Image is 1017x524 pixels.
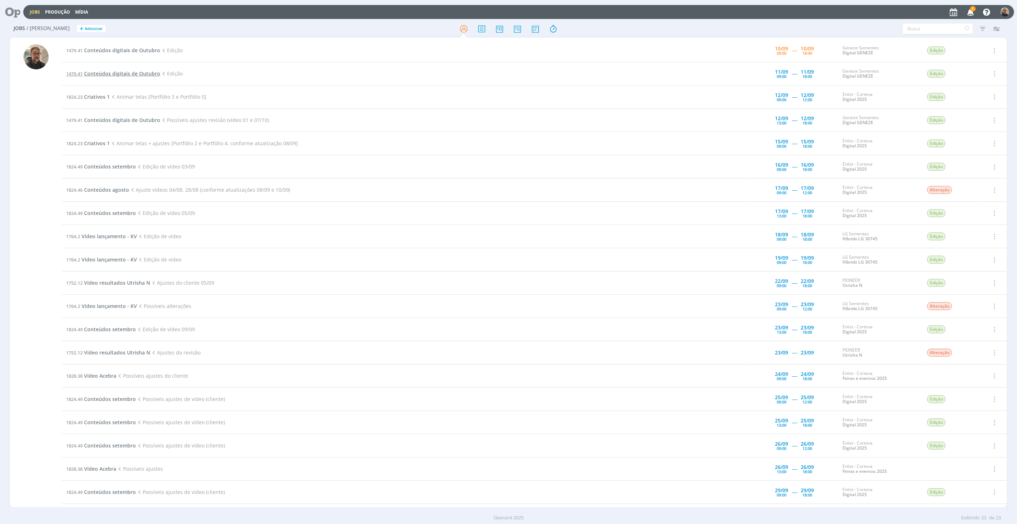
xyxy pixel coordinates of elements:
[842,119,873,126] a: Digital GENEZE
[66,396,83,402] span: 1824.49
[792,489,797,495] span: -----
[66,372,116,379] a: 1828.38Vídeo Acebra
[802,51,812,55] div: 18:00
[110,140,298,147] span: Animar telas + ajustes [Portfólio 2 e Portfólio 4, conforme atualização 08/09]
[927,418,945,426] span: Edição
[84,465,116,472] span: Vídeo Acebra
[842,96,867,102] a: Digital 2025
[802,307,812,311] div: 12:00
[842,162,916,172] div: Enlist - Corteva
[66,210,136,216] a: 1824.49Conteúdos setembro
[66,326,83,333] span: 1824.49
[842,422,867,428] a: Digital 2025
[801,325,814,330] div: 23/09
[777,400,786,404] div: 09:00
[842,417,916,428] div: Enlist - Corteva
[775,209,788,214] div: 17/09
[792,47,797,54] span: -----
[777,51,786,55] div: 09:00
[842,468,887,474] a: Feiras e eventos 2025
[801,255,814,260] div: 19/09
[137,233,181,240] span: Edição de vídeo
[66,442,136,449] a: 1824.49Conteúdos setembro
[66,256,80,263] span: 1764.2
[842,166,867,172] a: Digital 2025
[24,44,49,69] img: R
[777,470,786,474] div: 13:00
[66,349,83,356] span: 1752.12
[801,441,814,446] div: 26/09
[136,489,225,495] span: Possíveis ajustes de vídeo (cliente)
[66,303,80,309] span: 1764.2
[66,233,80,240] span: 1764.2
[82,256,137,263] span: Vídeo lançamento - KV
[777,237,786,241] div: 09:00
[66,303,137,309] a: 1764.2Vídeo lançamento - KV
[792,396,797,402] span: -----
[802,446,812,450] div: 12:00
[160,117,269,123] span: Possíveis ajustes revisão (vídeo 01 e 07/10)
[30,9,40,15] a: Jobs
[801,162,814,167] div: 16/09
[775,139,788,144] div: 15/09
[801,46,814,51] div: 10/09
[842,236,878,242] a: Híbrido LG 36745
[129,186,290,193] span: Ajuste vídeos 04/08, 28/08 (conforme atualizações 08/09 e 10/09)
[66,466,83,472] span: 1828.38
[777,191,786,195] div: 09:00
[802,493,812,497] div: 18:00
[777,121,786,125] div: 13:00
[66,70,160,77] a: 1479.41Conteúdos digitais de Outubro
[777,284,786,288] div: 09:00
[842,301,916,312] div: LG Sementes
[777,98,786,102] div: 09:00
[927,279,945,287] span: Edição
[792,93,797,100] span: -----
[842,138,916,149] div: Enlist - Corteva
[842,352,862,358] a: Utrisha N
[136,396,225,402] span: Possíveis ajustes de vídeo (cliente)
[85,26,103,31] span: Adicionar
[927,186,952,194] span: Alteração
[66,140,110,147] a: 1824.23Criativos 1
[842,212,867,219] a: Digital 2025
[842,50,873,56] a: Digital GENEZE
[801,139,814,144] div: 15/09
[801,186,814,191] div: 17/09
[84,117,160,123] span: Conteúdos digitais de Outubro
[842,73,873,79] a: Digital GENEZE
[66,279,150,286] a: 1752.12Vídeo resultados Utrisha N
[777,144,786,148] div: 09:00
[801,488,814,493] div: 29/09
[792,303,797,309] span: -----
[84,47,160,54] span: Conteúdos digitais de Outubro
[110,93,206,100] span: Animar telas [Portfólio 3 e Portfólio 5]
[927,46,945,54] span: Edição
[66,419,136,426] a: 1824.49Conteúdos setembro
[792,117,797,123] span: -----
[777,493,786,497] div: 09:00
[802,284,812,288] div: 18:00
[775,279,788,284] div: 22/09
[792,326,797,333] span: -----
[66,94,83,100] span: 1824.23
[927,256,945,264] span: Edição
[66,465,116,472] a: 1828.38Vídeo Acebra
[777,167,786,171] div: 09:00
[84,419,136,426] span: Conteúdos setembro
[66,117,160,123] a: 1479.41Conteúdos digitais de Outubro
[775,93,788,98] div: 12/09
[66,187,83,193] span: 1824.46
[801,350,814,355] div: 23/09
[842,464,916,474] div: Enlist - Corteva
[66,117,83,123] span: 1479.41
[792,233,797,240] span: -----
[775,395,788,400] div: 25/09
[802,470,812,474] div: 18:00
[927,395,945,403] span: Edição
[84,396,136,402] span: Conteúdos setembro
[801,302,814,307] div: 23/09
[75,9,88,15] a: Mídia
[66,140,83,147] span: 1824.23
[842,441,916,451] div: Enlist - Corteva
